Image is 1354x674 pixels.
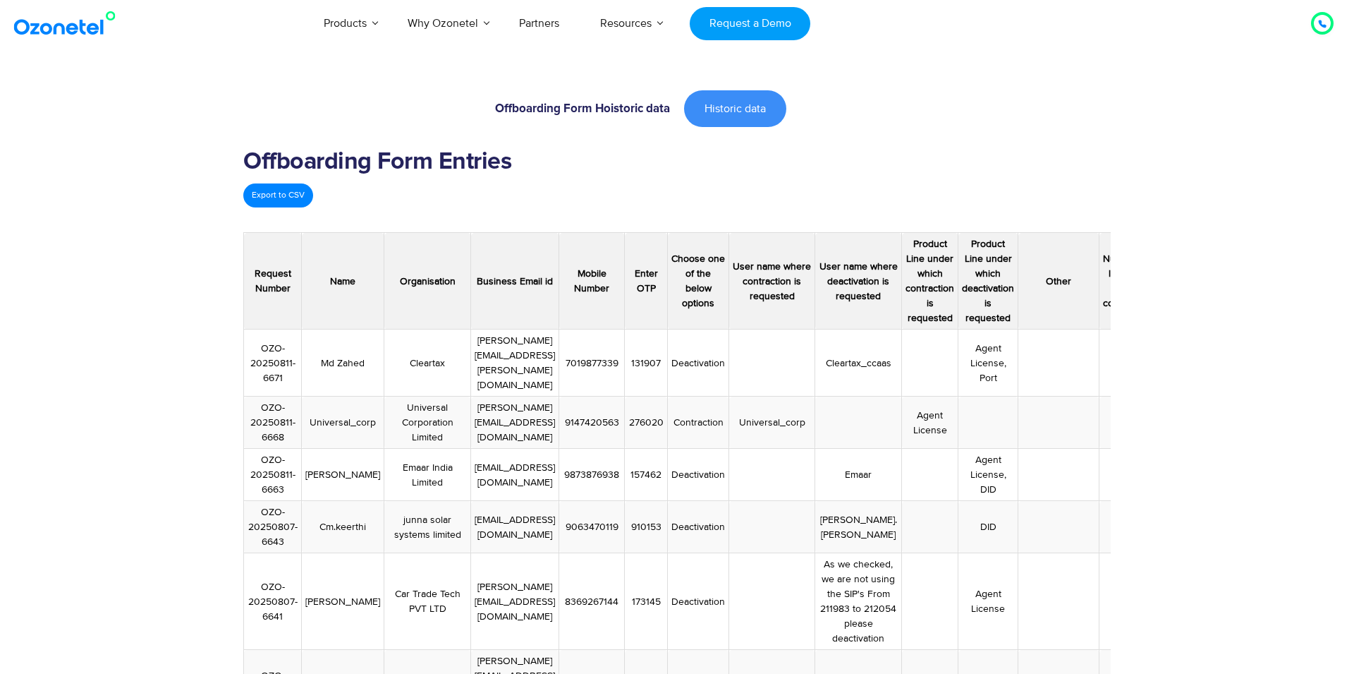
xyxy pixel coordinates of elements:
[668,233,729,330] th: Choose one of the below options
[902,397,958,449] td: Agent License
[244,501,302,553] td: OZO-20250807-6643
[471,553,559,650] td: [PERSON_NAME][EMAIL_ADDRESS][DOMAIN_NAME]
[668,449,729,501] td: Deactivation
[244,330,302,397] td: OZO-20250811-6671
[559,449,625,501] td: 9873876938
[471,501,559,553] td: [EMAIL_ADDRESS][DOMAIN_NAME]
[815,449,902,501] td: Emaar
[958,233,1018,330] th: Product Line under which deactivation is requested
[302,553,384,650] td: [PERSON_NAME]
[729,397,815,449] td: Universal_corp
[559,501,625,553] td: 9063470119
[471,449,559,501] td: [EMAIL_ADDRESS][DOMAIN_NAME]
[384,233,471,330] th: Organisation
[684,90,786,127] a: Historic data
[815,233,902,330] th: User name where deactivation is requested
[471,330,559,397] td: [PERSON_NAME][EMAIL_ADDRESS][PERSON_NAME][DOMAIN_NAME]
[815,330,902,397] td: Cleartax_ccaas
[668,501,729,553] td: Deactivation
[302,330,384,397] td: Md Zahed
[625,330,668,397] td: 131907
[244,233,302,330] th: Request Number
[559,233,625,330] th: Mobile Number
[471,233,559,330] th: Business Email id
[244,449,302,501] td: OZO-20250811-6663
[250,103,670,115] h6: Offboarding Form Hoistoric data
[384,553,471,650] td: Car Trade Tech PVT LTD
[668,330,729,397] td: Deactivation
[729,233,815,330] th: User name where contraction is requested
[243,148,1111,176] h2: Offboarding Form Entries
[302,397,384,449] td: Universal_corp
[625,233,668,330] th: Enter OTP
[243,183,313,207] a: Export to CSV
[668,553,729,650] td: Deactivation
[625,553,668,650] td: 173145
[559,397,625,449] td: 9147420563
[705,103,766,114] span: Historic data
[902,233,958,330] th: Product Line under which contraction is requested
[384,397,471,449] td: Universal Corporation Limited
[471,397,559,449] td: [PERSON_NAME][EMAIL_ADDRESS][DOMAIN_NAME]
[302,449,384,501] td: [PERSON_NAME]
[559,330,625,397] td: 7019877339
[815,553,902,650] td: As we checked, we are not using the SIP's From 211983 to 212054 please deactivation
[625,501,668,553] td: 910153
[668,397,729,449] td: Contraction
[815,501,902,553] td: [PERSON_NAME].[PERSON_NAME]
[690,7,810,40] a: Request a Demo
[384,449,471,501] td: Emaar India Limited
[958,449,1018,501] td: Agent License, DID
[625,397,668,449] td: 276020
[302,233,384,330] th: Name
[384,501,471,553] td: junna solar systems limited
[244,553,302,650] td: OZO-20250807-6641
[302,501,384,553] td: Cm.keerthi
[1018,233,1099,330] th: Other
[1099,233,1154,330] th: Number of licenses to be contracted
[244,397,302,449] td: OZO-20250811-6668
[958,553,1018,650] td: Agent License
[384,330,471,397] td: Cleartax
[958,330,1018,397] td: Agent License, Port
[958,501,1018,553] td: DID
[625,449,668,501] td: 157462
[559,553,625,650] td: 8369267144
